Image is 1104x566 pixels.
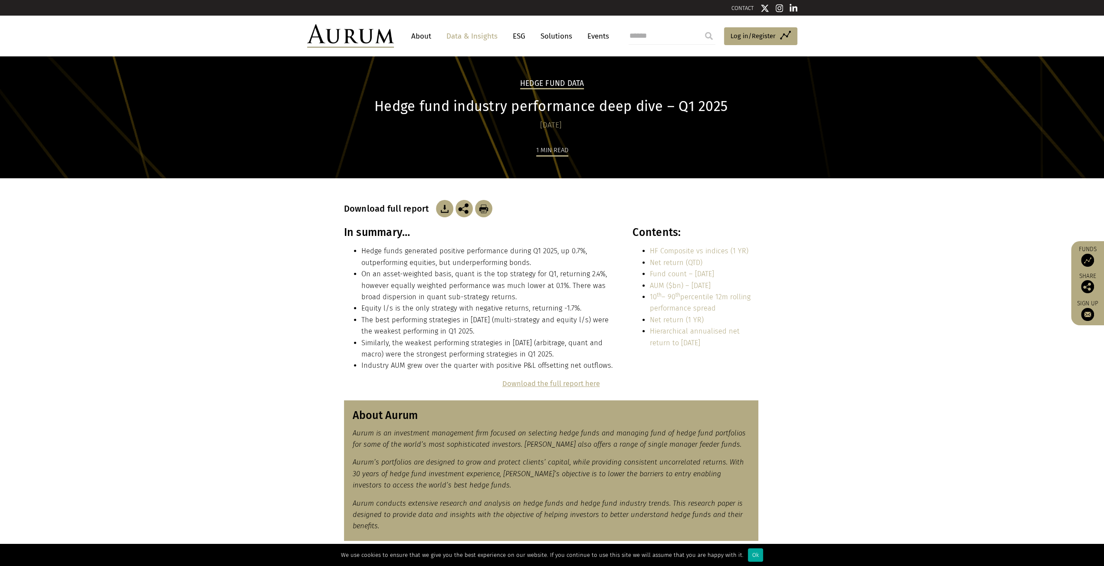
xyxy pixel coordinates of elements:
[1081,308,1094,321] img: Sign up to our newsletter
[632,226,758,239] h3: Contents:
[361,337,614,360] li: Similarly, the weakest performing strategies in [DATE] (arbitrage, quant and macro) were the stro...
[650,270,714,278] a: Fund count – [DATE]
[760,4,769,13] img: Twitter icon
[650,316,704,324] a: Net return (1 YR)
[650,293,750,312] a: 10th– 90thpercentile 12m rolling performance spread
[344,98,758,115] h1: Hedge fund industry performance deep dive – Q1 2025
[520,79,584,89] h2: Hedge Fund Data
[361,314,614,337] li: The best performing strategies in [DATE] (multi-strategy and equity l/s) were the weakest perform...
[650,258,702,267] a: Net return (QTD)
[353,429,746,448] em: Aurum is an investment management firm focused on selecting hedge funds and managing fund of hedg...
[344,203,434,214] h3: Download full report
[657,291,662,298] sup: th
[650,327,740,347] a: Hierarchical annualised net return to [DATE]
[436,200,453,217] img: Download Article
[583,28,609,44] a: Events
[1075,300,1100,321] a: Sign up
[731,5,754,11] a: CONTACT
[731,31,776,41] span: Log in/Register
[1081,254,1094,267] img: Access Funds
[1081,280,1094,293] img: Share this post
[748,548,763,562] div: Ok
[475,200,492,217] img: Download Article
[675,291,680,298] sup: th
[700,27,717,45] input: Submit
[536,145,568,157] div: 1 min read
[361,303,614,314] li: Equity l/s is the only strategy with negative returns, returning -1.7%.
[536,28,577,44] a: Solutions
[344,119,758,131] div: [DATE]
[508,28,530,44] a: ESG
[650,281,711,290] a: AUM ($bn) – [DATE]
[344,226,614,239] h3: In summary…
[353,458,744,489] em: Aurum’s portfolios are designed to grow and protect clients’ capital, while providing consistent ...
[353,409,750,422] h3: About Aurum
[361,268,614,303] li: On an asset-weighted basis, quant is the top strategy for Q1, returning 2.4%, however equally wei...
[1075,273,1100,293] div: Share
[455,200,473,217] img: Share this post
[361,245,614,268] li: Hedge funds generated positive performance during Q1 2025, up 0.7%, outperforming equities, but u...
[361,360,614,371] li: Industry AUM grew over the quarter with positive P&L offsetting net outflows.
[1075,245,1100,267] a: Funds
[502,380,600,388] a: Download the full report here
[776,4,783,13] img: Instagram icon
[724,27,797,46] a: Log in/Register
[307,24,394,48] img: Aurum
[442,28,502,44] a: Data & Insights
[407,28,436,44] a: About
[650,247,748,255] a: HF Composite vs indices (1 YR)
[353,499,743,530] em: Aurum conducts extensive research and analysis on hedge funds and hedge fund industry trends. Thi...
[790,4,797,13] img: Linkedin icon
